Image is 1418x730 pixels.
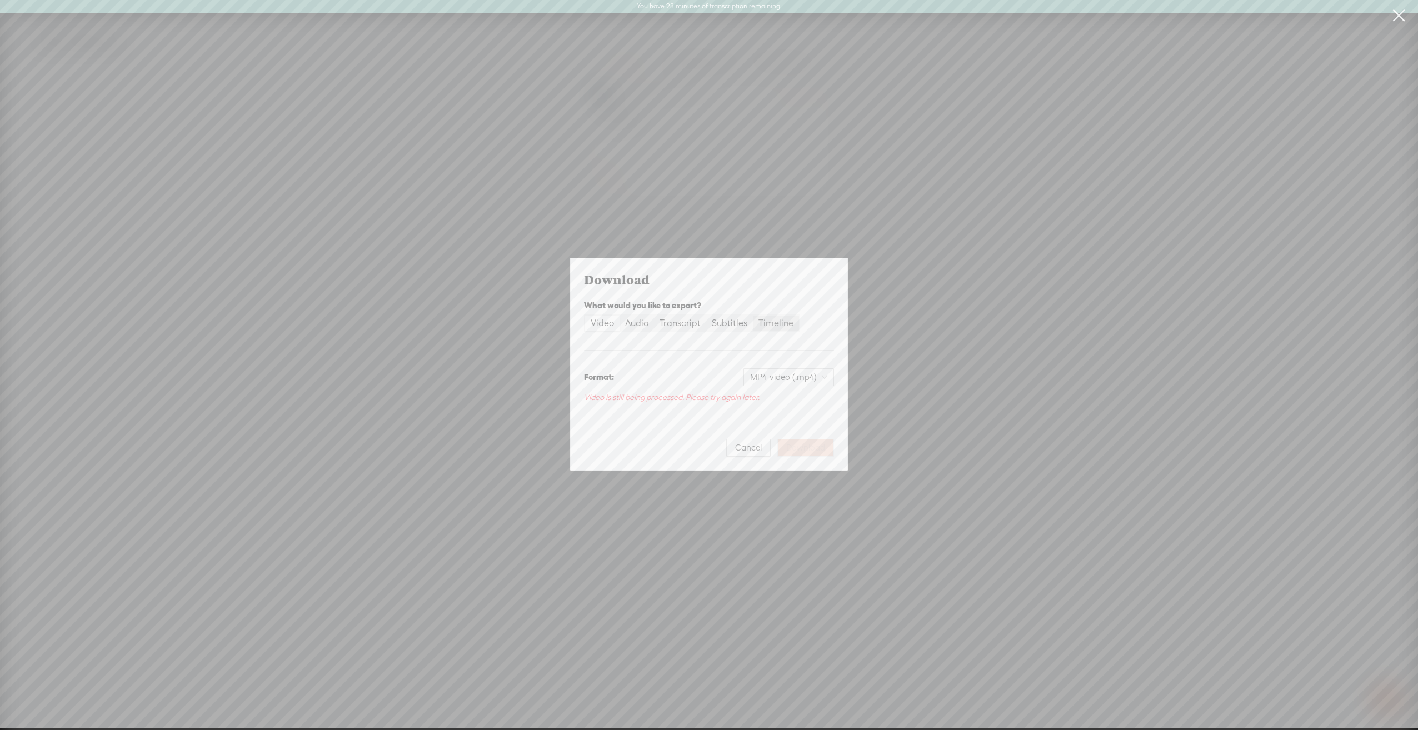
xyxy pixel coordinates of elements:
span: Video is still being processed. Please try again later. [584,393,760,402]
div: Transcript [660,316,701,331]
span: MP4 video (.mp4) [750,369,827,386]
div: Subtitles [712,316,747,331]
h4: Download [584,272,834,288]
span: Cancel [735,442,762,453]
div: segmented control [584,314,800,332]
div: What would you like to export? [584,299,834,312]
div: Format: [584,371,614,384]
div: Audio [625,316,648,331]
div: Video [591,316,614,331]
div: Timeline [758,316,793,331]
button: Cancel [726,439,771,457]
